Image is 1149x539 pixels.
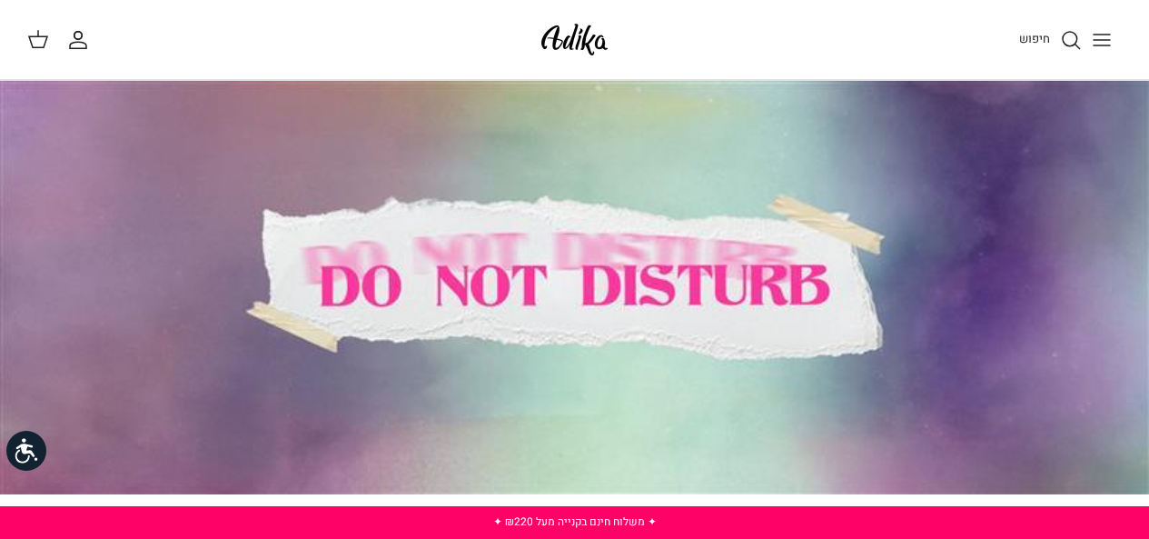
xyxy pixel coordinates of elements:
[1082,20,1122,60] button: Toggle menu
[67,29,96,51] a: החשבון שלי
[536,18,613,61] img: Adika IL
[1019,29,1082,51] a: חיפוש
[493,514,657,530] a: ✦ משלוח חינם בקנייה מעל ₪220 ✦
[1019,30,1050,47] span: חיפוש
